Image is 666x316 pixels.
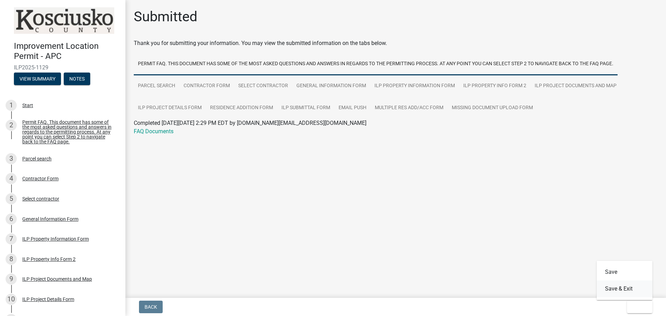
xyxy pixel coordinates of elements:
div: Select contractor [22,196,59,201]
button: Save & Exit [597,280,652,297]
div: ILP Property Info Form 2 [22,257,76,262]
a: Residence Addition Form [206,97,277,119]
button: Back [139,301,163,313]
a: Select contractor [234,75,292,97]
div: Start [22,103,33,108]
a: General Information Form [292,75,370,97]
span: Back [145,304,157,310]
a: Parcel search [134,75,179,97]
a: Missing Document Upload Form [448,97,537,119]
wm-modal-confirm: Notes [64,76,90,82]
div: 4 [6,173,17,184]
wm-modal-confirm: Summary [14,76,61,82]
div: Parcel search [22,156,52,161]
button: Exit [627,301,652,313]
a: ILP Submittal Form [277,97,334,119]
h1: Submitted [134,8,198,25]
div: 3 [6,153,17,164]
div: Thank you for submitting your information. You may view the submitted information on the tabs below. [134,39,658,47]
div: 5 [6,193,17,204]
div: ILP Project Documents and Map [22,277,92,281]
a: ILP Property Information Form [370,75,459,97]
span: ILP2025-1129 [14,64,111,71]
div: ILP Project Details Form [22,297,74,302]
div: General Information Form [22,217,78,221]
a: ILP Property Info Form 2 [459,75,531,97]
button: View Summary [14,73,61,85]
div: Permit FAQ. This document has some of the most asked questions and answers in regards to the perm... [22,120,114,144]
div: 9 [6,273,17,285]
div: Contractor Form [22,176,59,181]
div: 6 [6,213,17,225]
a: ILP Project Documents and Map [531,75,621,97]
button: Save [597,264,652,280]
a: ILP Project Details Form [134,97,206,119]
div: 10 [6,294,17,305]
a: Permit FAQ. This document has some of the most asked questions and answers in regards to the perm... [134,53,618,75]
span: Completed [DATE][DATE] 2:29 PM EDT by [DOMAIN_NAME][EMAIL_ADDRESS][DOMAIN_NAME] [134,120,366,126]
div: 1 [6,100,17,111]
span: Exit [633,304,643,310]
div: 8 [6,254,17,265]
a: Contractor Form [179,75,234,97]
a: FAQ Documents [134,128,173,135]
a: Email Push [334,97,371,119]
div: 2 [6,120,17,131]
div: 7 [6,233,17,244]
img: Kosciusko County, Indiana [14,7,114,34]
div: Exit [597,261,652,300]
a: Multiple Res Add/Acc Form [371,97,448,119]
div: ILP Property Information Form [22,236,89,241]
button: Notes [64,73,90,85]
h4: Improvement Location Permit - APC [14,41,120,61]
